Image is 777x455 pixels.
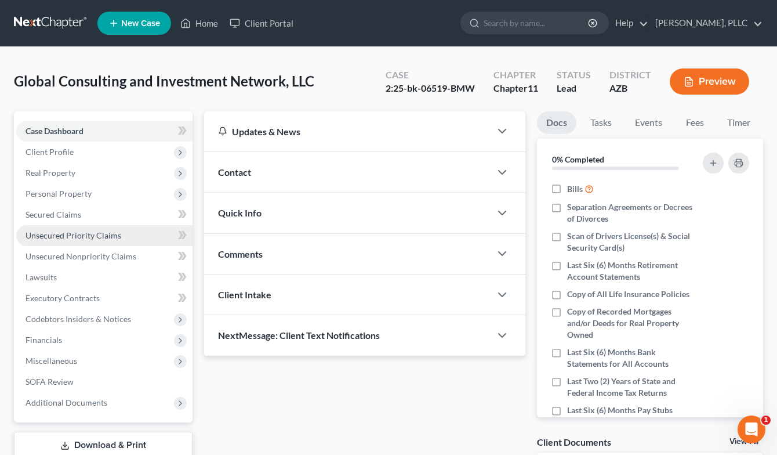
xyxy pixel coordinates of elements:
[676,111,713,134] a: Fees
[175,13,224,34] a: Home
[484,12,590,34] input: Search by name...
[567,201,697,225] span: Separation Agreements or Decrees of Divorces
[557,68,591,82] div: Status
[567,306,697,341] span: Copy of Recorded Mortgages and/or Deeds for Real Property Owned
[26,272,57,282] span: Lawsuits
[581,111,621,134] a: Tasks
[609,68,651,82] div: District
[537,111,576,134] a: Docs
[26,210,81,219] span: Secured Claims
[26,230,121,240] span: Unsecured Priority Claims
[567,346,697,370] span: Last Six (6) Months Bank Statements for All Accounts
[26,377,74,387] span: SOFA Review
[16,225,193,246] a: Unsecured Priority Claims
[567,288,689,300] span: Copy of All Life Insurance Policies
[218,289,271,300] span: Client Intake
[218,330,380,341] span: NextMessage: Client Text Notifications
[386,68,475,82] div: Case
[567,375,697,399] span: Last Two (2) Years of State and Federal Income Tax Returns
[557,82,591,95] div: Lead
[567,183,583,195] span: Bills
[528,82,538,93] span: 11
[26,251,136,261] span: Unsecured Nonpriority Claims
[218,167,251,178] span: Contact
[26,356,77,366] span: Miscellaneous
[738,416,765,443] iframe: Intercom live chat
[26,189,92,198] span: Personal Property
[16,246,193,267] a: Unsecured Nonpriority Claims
[26,147,74,157] span: Client Profile
[761,416,771,425] span: 1
[26,126,83,136] span: Case Dashboard
[26,168,75,178] span: Real Property
[16,204,193,225] a: Secured Claims
[16,288,193,309] a: Executory Contracts
[718,111,760,134] a: Timer
[26,398,107,407] span: Additional Documents
[16,267,193,288] a: Lawsuits
[626,111,671,134] a: Events
[26,293,100,303] span: Executory Contracts
[16,121,193,142] a: Case Dashboard
[609,13,648,34] a: Help
[567,405,673,416] span: Last Six (6) Months Pay Stubs
[218,207,262,218] span: Quick Info
[224,13,299,34] a: Client Portal
[493,82,538,95] div: Chapter
[121,19,160,28] span: New Case
[609,82,651,95] div: AZB
[537,436,611,448] div: Client Documents
[670,68,749,95] button: Preview
[493,68,538,82] div: Chapter
[26,314,131,324] span: Codebtors Insiders & Notices
[567,230,697,254] span: Scan of Drivers License(s) & Social Security Card(s)
[729,438,758,446] a: View All
[16,371,193,392] a: SOFA Review
[386,82,475,95] div: 2:25-bk-06519-BMW
[649,13,763,34] a: [PERSON_NAME], PLLC
[26,335,62,345] span: Financials
[218,125,477,138] div: Updates & News
[14,73,314,89] span: Global Consulting and Investment Network, LLC
[552,154,604,164] strong: 0% Completed
[218,248,263,259] span: Comments
[567,259,697,283] span: Last Six (6) Months Retirement Account Statements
